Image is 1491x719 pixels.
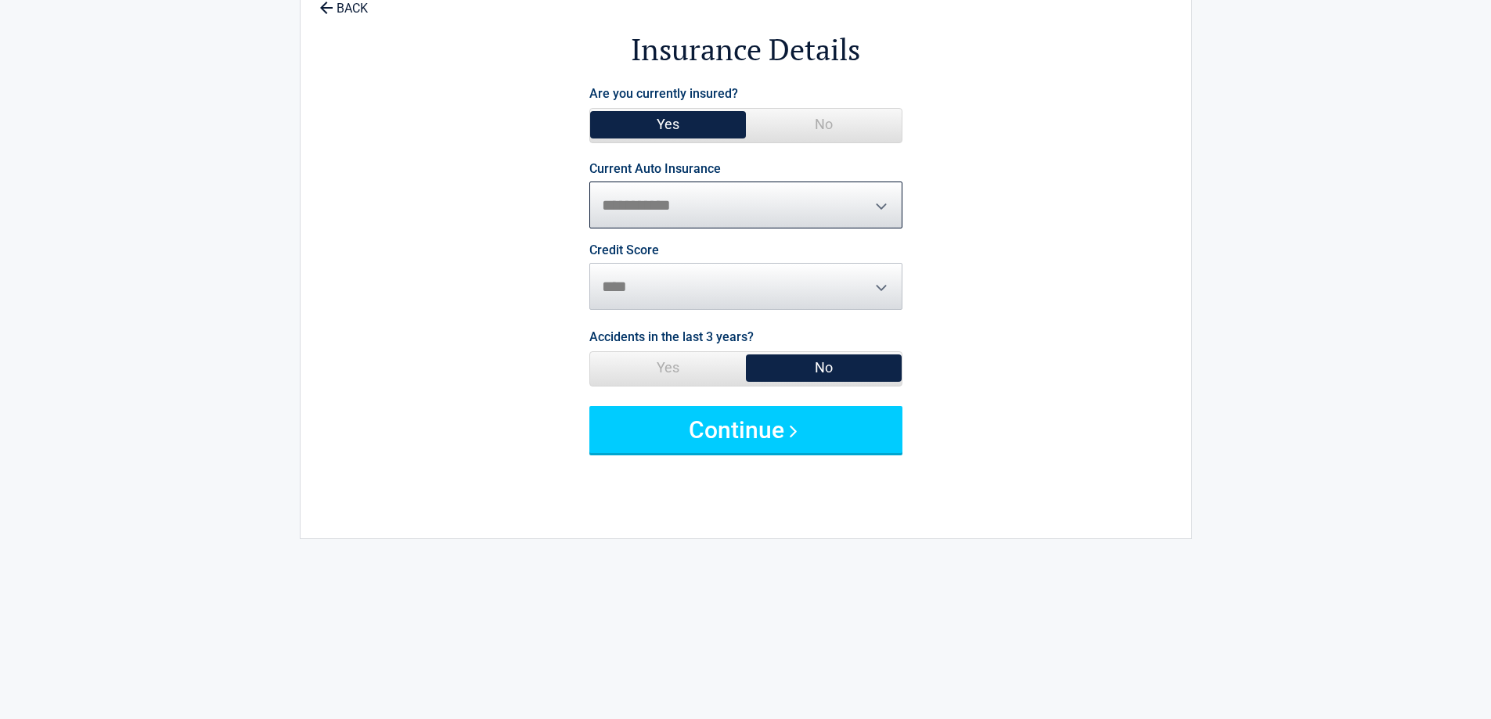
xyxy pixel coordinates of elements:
[746,352,902,383] span: No
[589,326,754,347] label: Accidents in the last 3 years?
[590,109,746,140] span: Yes
[589,163,721,175] label: Current Auto Insurance
[590,352,746,383] span: Yes
[589,406,902,453] button: Continue
[589,244,659,257] label: Credit Score
[387,30,1105,70] h2: Insurance Details
[746,109,902,140] span: No
[589,83,738,104] label: Are you currently insured?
